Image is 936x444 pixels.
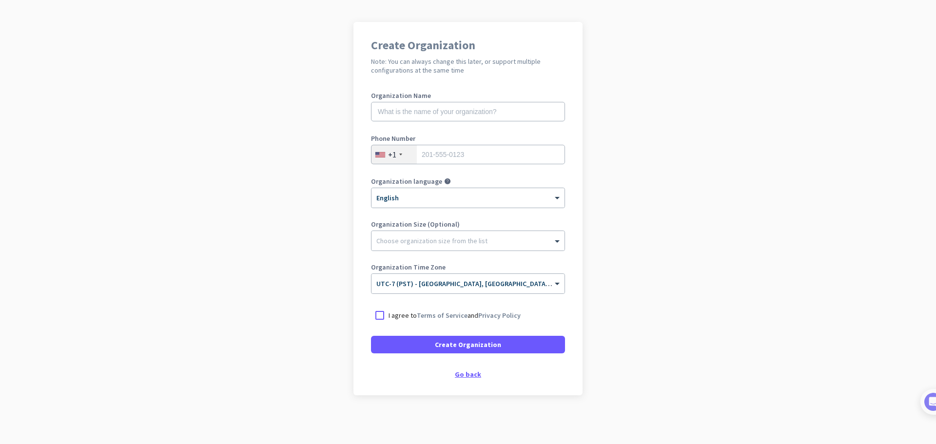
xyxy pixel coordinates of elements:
[371,371,565,378] div: Go back
[371,221,565,228] label: Organization Size (Optional)
[371,336,565,353] button: Create Organization
[478,311,521,320] a: Privacy Policy
[417,311,468,320] a: Terms of Service
[435,340,501,349] span: Create Organization
[388,150,396,159] div: +1
[371,178,442,185] label: Organization language
[444,178,451,185] i: help
[389,310,521,320] p: I agree to and
[371,264,565,270] label: Organization Time Zone
[371,102,565,121] input: What is the name of your organization?
[371,57,565,75] h2: Note: You can always change this later, or support multiple configurations at the same time
[371,135,565,142] label: Phone Number
[371,39,565,51] h1: Create Organization
[371,145,565,164] input: 201-555-0123
[371,92,565,99] label: Organization Name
